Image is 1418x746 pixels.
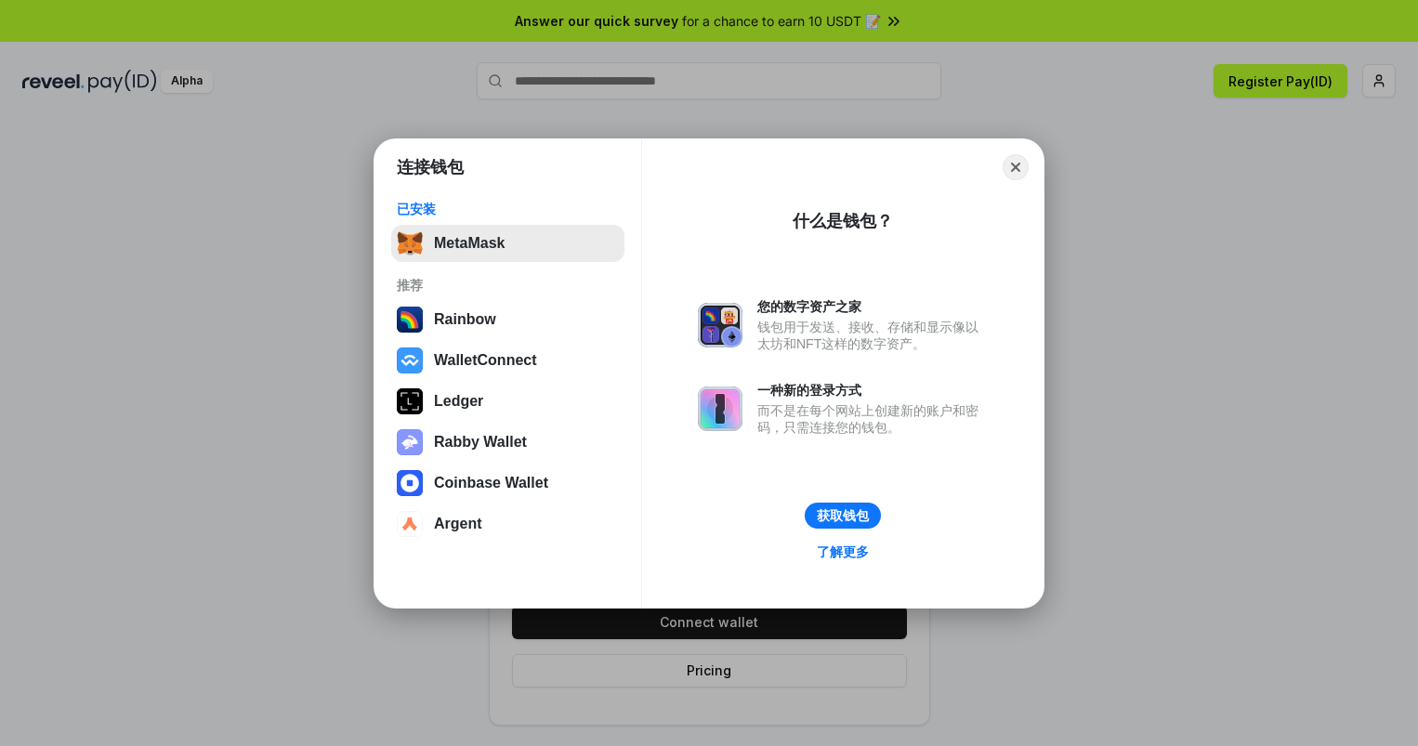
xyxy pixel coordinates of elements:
div: MetaMask [434,235,505,252]
div: 了解更多 [817,543,869,560]
div: 获取钱包 [817,507,869,524]
img: svg+xml,%3Csvg%20xmlns%3D%22http%3A%2F%2Fwww.w3.org%2F2000%2Fsvg%22%20fill%3D%22none%22%20viewBox... [698,303,742,347]
button: MetaMask [391,225,624,262]
button: Argent [391,505,624,543]
button: Coinbase Wallet [391,465,624,502]
img: svg+xml,%3Csvg%20fill%3D%22none%22%20height%3D%2233%22%20viewBox%3D%220%200%2035%2033%22%20width%... [397,230,423,256]
button: Rabby Wallet [391,424,624,461]
div: Rabby Wallet [434,434,527,451]
div: 您的数字资产之家 [757,298,988,315]
img: svg+xml,%3Csvg%20width%3D%2228%22%20height%3D%2228%22%20viewBox%3D%220%200%2028%2028%22%20fill%3D... [397,511,423,537]
h1: 连接钱包 [397,156,464,178]
div: 什么是钱包？ [793,210,893,232]
img: svg+xml,%3Csvg%20width%3D%2228%22%20height%3D%2228%22%20viewBox%3D%220%200%2028%2028%22%20fill%3D... [397,347,423,373]
a: 了解更多 [806,540,880,564]
img: svg+xml,%3Csvg%20width%3D%2228%22%20height%3D%2228%22%20viewBox%3D%220%200%2028%2028%22%20fill%3D... [397,470,423,496]
div: Rainbow [434,311,496,328]
div: WalletConnect [434,352,537,369]
div: 钱包用于发送、接收、存储和显示像以太坊和NFT这样的数字资产。 [757,319,988,352]
div: Coinbase Wallet [434,475,548,491]
button: WalletConnect [391,342,624,379]
img: svg+xml,%3Csvg%20width%3D%22120%22%20height%3D%22120%22%20viewBox%3D%220%200%20120%20120%22%20fil... [397,307,423,333]
button: 获取钱包 [805,503,881,529]
div: 而不是在每个网站上创建新的账户和密码，只需连接您的钱包。 [757,402,988,436]
button: Ledger [391,383,624,420]
button: Close [1003,154,1029,180]
img: svg+xml,%3Csvg%20xmlns%3D%22http%3A%2F%2Fwww.w3.org%2F2000%2Fsvg%22%20fill%3D%22none%22%20viewBox... [397,429,423,455]
div: Ledger [434,393,483,410]
div: Argent [434,516,482,532]
div: 推荐 [397,277,619,294]
img: svg+xml,%3Csvg%20xmlns%3D%22http%3A%2F%2Fwww.w3.org%2F2000%2Fsvg%22%20fill%3D%22none%22%20viewBox... [698,386,742,431]
img: svg+xml,%3Csvg%20xmlns%3D%22http%3A%2F%2Fwww.w3.org%2F2000%2Fsvg%22%20width%3D%2228%22%20height%3... [397,388,423,414]
div: 一种新的登录方式 [757,382,988,399]
button: Rainbow [391,301,624,338]
div: 已安装 [397,201,619,217]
